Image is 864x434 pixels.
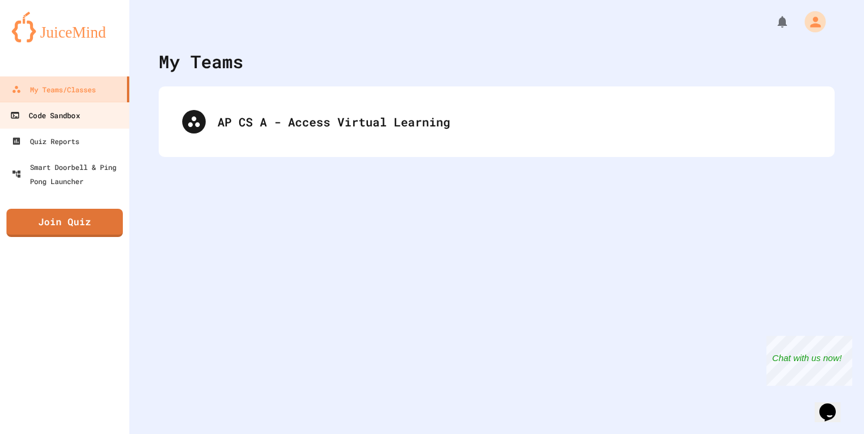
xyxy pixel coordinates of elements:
[12,134,79,148] div: Quiz Reports
[12,160,125,188] div: Smart Doorbell & Ping Pong Launcher
[754,12,792,32] div: My Notifications
[12,82,96,96] div: My Teams/Classes
[217,113,811,131] div: AP CS A - Access Virtual Learning
[159,48,243,75] div: My Teams
[766,336,852,386] iframe: chat widget
[170,98,823,145] div: AP CS A - Access Virtual Learning
[815,387,852,422] iframe: chat widget
[6,209,123,237] a: Join Quiz
[12,12,118,42] img: logo-orange.svg
[10,108,79,123] div: Code Sandbox
[792,8,829,35] div: My Account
